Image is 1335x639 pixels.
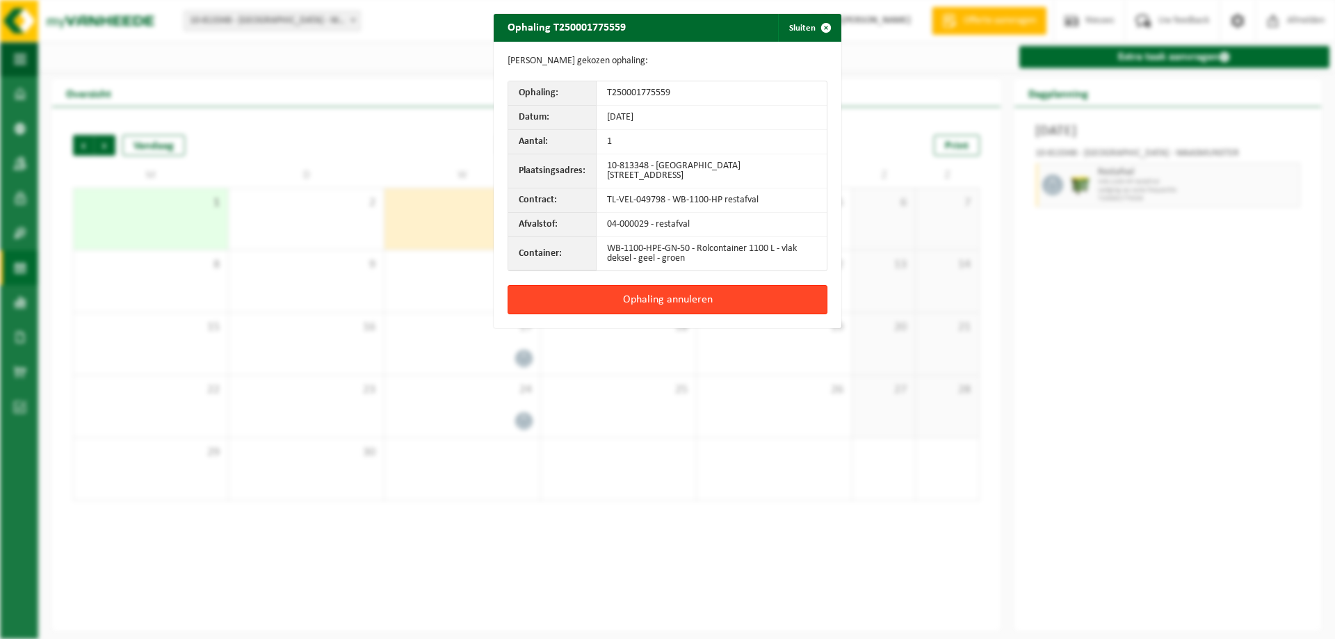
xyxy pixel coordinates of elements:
h2: Ophaling T250001775559 [494,14,640,40]
th: Plaatsingsadres: [508,154,597,188]
td: 10-813348 - [GEOGRAPHIC_DATA][STREET_ADDRESS] [597,154,827,188]
th: Contract: [508,188,597,213]
td: WB-1100-HPE-GN-50 - Rolcontainer 1100 L - vlak deksel - geel - groen [597,237,827,270]
td: T250001775559 [597,81,827,106]
td: [DATE] [597,106,827,130]
th: Aantal: [508,130,597,154]
button: Sluiten [778,14,840,42]
th: Ophaling: [508,81,597,106]
td: TL-VEL-049798 - WB-1100-HP restafval [597,188,827,213]
td: 1 [597,130,827,154]
th: Afvalstof: [508,213,597,237]
th: Datum: [508,106,597,130]
th: Container: [508,237,597,270]
p: [PERSON_NAME] gekozen ophaling: [508,56,827,67]
td: 04-000029 - restafval [597,213,827,237]
button: Ophaling annuleren [508,285,827,314]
